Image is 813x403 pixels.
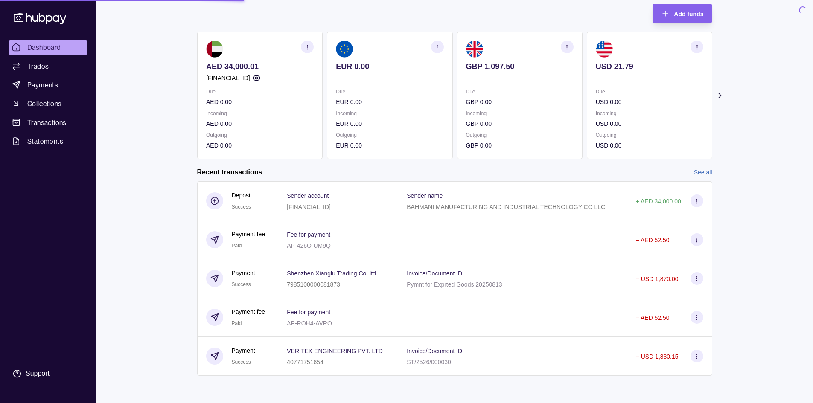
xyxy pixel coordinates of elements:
a: Dashboard [9,40,87,55]
span: Success [232,359,251,365]
p: EUR 0.00 [336,97,443,107]
p: − AED 52.50 [636,237,670,244]
span: Payments [27,80,58,90]
p: Due [336,87,443,96]
a: Payments [9,77,87,93]
p: Pymnt for Exprted Goods 20250813 [407,281,502,288]
a: Transactions [9,115,87,130]
p: Incoming [206,109,314,118]
img: gb [466,41,483,58]
p: Outgoing [466,130,573,140]
p: Fee for payment [287,231,330,238]
a: See all [694,168,712,177]
span: Success [232,281,251,287]
p: − USD 1,870.00 [636,275,679,282]
p: USD 21.79 [595,62,703,71]
span: Transactions [27,117,67,128]
p: Due [466,87,573,96]
span: Paid [232,320,242,326]
p: AED 0.00 [206,97,314,107]
p: ST/2526/000030 [407,359,451,365]
p: Fee for payment [287,309,330,316]
p: Outgoing [206,130,314,140]
p: Outgoing [595,130,703,140]
p: + AED 34,000.00 [636,198,681,205]
img: ae [206,41,223,58]
p: Incoming [336,109,443,118]
p: Payment fee [232,229,265,239]
p: Due [595,87,703,96]
p: GBP 0.00 [466,97,573,107]
h2: Recent transactions [197,168,262,177]
p: USD 0.00 [595,141,703,150]
p: − AED 52.50 [636,314,670,321]
p: Payment [232,346,255,355]
span: Statements [27,136,63,146]
a: Statements [9,133,87,149]
p: EUR 0.00 [336,141,443,150]
p: [FINANCIAL_ID] [287,203,331,210]
p: − USD 1,830.15 [636,353,679,360]
p: BAHMANI MANUFACTURING AND INDUSTRIAL TECHNOLOGY CO LLC [407,203,605,210]
p: Payment fee [232,307,265,316]
p: Sender account [287,192,329,199]
span: Add funds [674,11,703,17]
span: Success [232,204,251,210]
p: Due [206,87,314,96]
img: us [595,41,612,58]
a: Trades [9,58,87,74]
p: Payment [232,268,255,278]
span: Dashboard [27,42,61,52]
img: eu [336,41,353,58]
p: GBP 0.00 [466,119,573,128]
a: Support [9,365,87,383]
div: Support [26,369,50,378]
p: AED 0.00 [206,141,314,150]
p: Incoming [595,109,703,118]
p: USD 0.00 [595,119,703,128]
button: Add funds [653,4,712,23]
p: AP-426O-UM9Q [287,242,331,249]
p: Incoming [466,109,573,118]
a: Collections [9,96,87,111]
p: Invoice/Document ID [407,270,462,277]
p: Deposit [232,191,252,200]
span: Collections [27,99,61,109]
p: USD 0.00 [595,97,703,107]
p: Outgoing [336,130,443,140]
p: [FINANCIAL_ID] [206,73,250,83]
p: AED 0.00 [206,119,314,128]
p: VERITEK ENGINEERING PVT. LTD [287,348,383,354]
p: EUR 0.00 [336,62,443,71]
span: Paid [232,243,242,249]
p: EUR 0.00 [336,119,443,128]
p: AED 34,000.01 [206,62,314,71]
p: Shenzhen Xianglu Trading Co.,ltd [287,270,376,277]
p: 40771751654 [287,359,323,365]
span: Trades [27,61,49,71]
p: GBP 0.00 [466,141,573,150]
p: 7985100000081873 [287,281,340,288]
p: GBP 1,097.50 [466,62,573,71]
p: Invoice/Document ID [407,348,462,354]
p: Sender name [407,192,443,199]
p: AP-ROH4-AVRO [287,320,332,327]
